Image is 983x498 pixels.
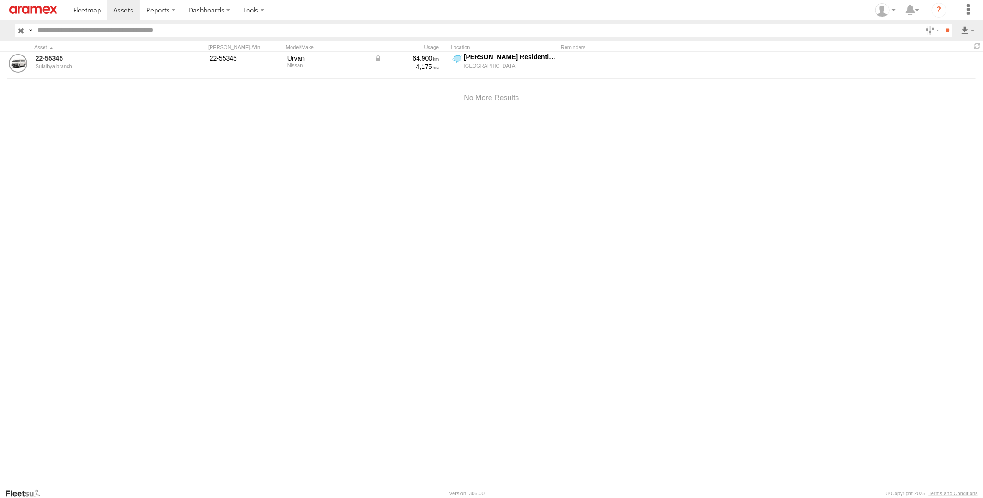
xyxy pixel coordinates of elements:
[932,3,946,18] i: ?
[287,62,368,68] div: Nissan
[922,24,942,37] label: Search Filter Options
[286,44,369,50] div: Model/Make
[464,62,556,69] div: [GEOGRAPHIC_DATA]
[464,53,556,61] div: [PERSON_NAME] Residential City
[972,42,983,50] span: Refresh
[449,491,485,496] div: Version: 306.00
[9,6,57,14] img: aramex-logo.svg
[36,63,162,69] div: undefined
[208,44,282,50] div: [PERSON_NAME]./Vin
[5,489,48,498] a: Visit our Website
[960,24,976,37] label: Export results as...
[374,62,439,71] div: 4,175
[27,24,34,37] label: Search Query
[287,54,368,62] div: Urvan
[929,491,978,496] a: Terms and Conditions
[886,491,978,496] div: © Copyright 2025 -
[373,44,447,50] div: Usage
[9,54,27,73] a: View Asset Details
[34,44,164,50] div: Click to Sort
[36,54,162,62] a: 22-55345
[210,54,281,62] div: 22-55345
[451,44,557,50] div: Location
[561,44,709,50] div: Reminders
[451,53,557,78] label: Click to View Current Location
[374,54,439,62] div: Data from Vehicle CANbus
[872,3,899,17] div: Gabriel Liwang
